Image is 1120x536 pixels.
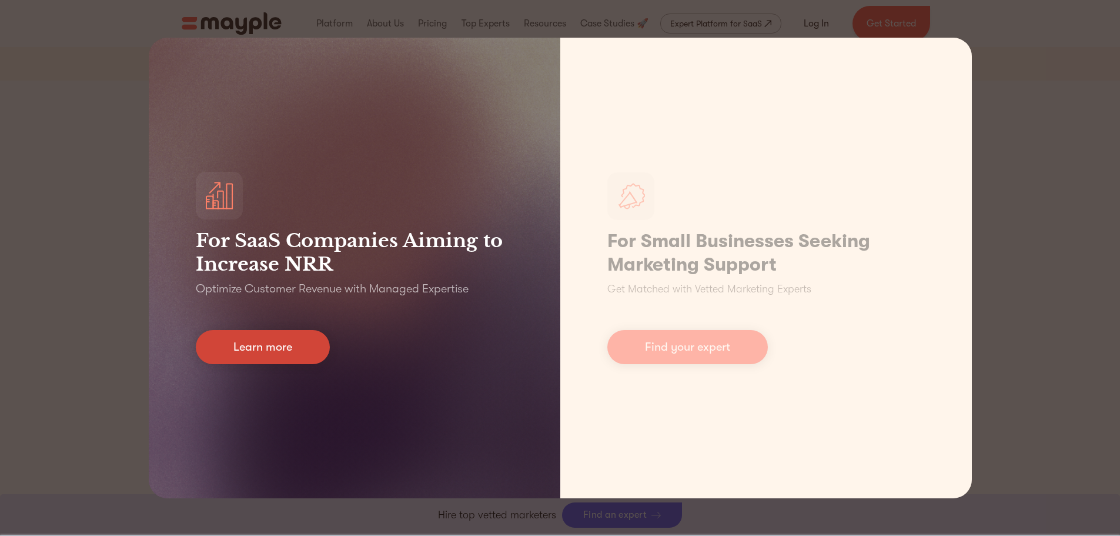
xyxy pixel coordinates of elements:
a: Learn more [196,330,330,364]
p: Optimize Customer Revenue with Managed Expertise [196,281,469,297]
h3: For SaaS Companies Aiming to Increase NRR [196,229,513,276]
a: Find your expert [607,330,768,364]
h1: For Small Businesses Seeking Marketing Support [607,229,925,277]
p: Get Matched with Vetted Marketing Experts [607,281,811,297]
